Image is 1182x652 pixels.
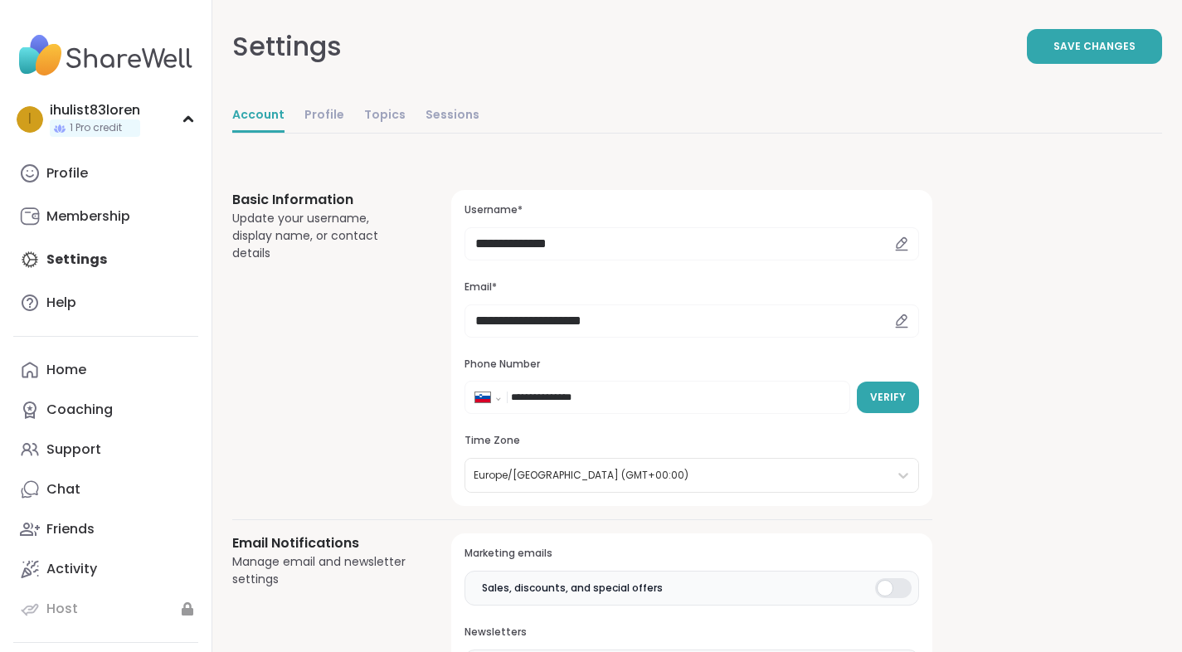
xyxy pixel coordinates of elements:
[232,100,285,133] a: Account
[482,581,663,596] span: Sales, discounts, and special offers
[232,553,411,588] div: Manage email and newsletter settings
[46,560,97,578] div: Activity
[304,100,344,133] a: Profile
[426,100,479,133] a: Sessions
[857,382,919,413] button: Verify
[46,440,101,459] div: Support
[465,203,919,217] h3: Username*
[13,350,198,390] a: Home
[13,549,198,589] a: Activity
[46,164,88,182] div: Profile
[465,625,919,640] h3: Newsletters
[50,101,140,119] div: ihulist83loren
[13,27,198,85] img: ShareWell Nav Logo
[13,430,198,470] a: Support
[870,390,906,405] span: Verify
[232,190,411,210] h3: Basic Information
[465,280,919,294] h3: Email*
[46,401,113,419] div: Coaching
[46,294,76,312] div: Help
[13,153,198,193] a: Profile
[232,533,411,553] h3: Email Notifications
[232,210,411,262] div: Update your username, display name, or contact details
[46,520,95,538] div: Friends
[1053,39,1136,54] span: Save Changes
[13,470,198,509] a: Chat
[13,509,198,549] a: Friends
[28,109,32,130] span: i
[465,434,919,448] h3: Time Zone
[364,100,406,133] a: Topics
[70,121,122,135] span: 1 Pro credit
[13,589,198,629] a: Host
[46,600,78,618] div: Host
[13,283,198,323] a: Help
[232,27,342,66] div: Settings
[13,390,198,430] a: Coaching
[1027,29,1162,64] button: Save Changes
[13,197,198,236] a: Membership
[465,547,919,561] h3: Marketing emails
[46,207,130,226] div: Membership
[46,361,86,379] div: Home
[465,358,919,372] h3: Phone Number
[46,480,80,499] div: Chat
